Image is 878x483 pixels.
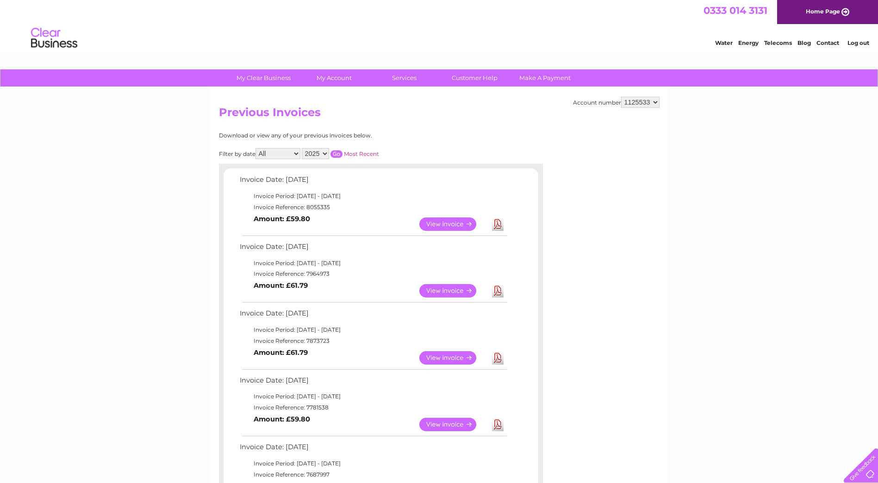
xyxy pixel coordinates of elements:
[237,402,508,413] td: Invoice Reference: 7781538
[237,458,508,469] td: Invoice Period: [DATE] - [DATE]
[237,324,508,335] td: Invoice Period: [DATE] - [DATE]
[237,173,508,191] td: Invoice Date: [DATE]
[573,97,660,108] div: Account number
[254,415,310,423] b: Amount: £59.80
[816,39,839,46] a: Contact
[237,391,508,402] td: Invoice Period: [DATE] - [DATE]
[507,69,583,87] a: Make A Payment
[237,191,508,202] td: Invoice Period: [DATE] - [DATE]
[219,106,660,124] h2: Previous Invoices
[715,39,733,46] a: Water
[221,5,658,45] div: Clear Business is a trading name of Verastar Limited (registered in [GEOGRAPHIC_DATA] No. 3667643...
[492,284,504,297] a: Download
[419,217,487,231] a: View
[237,268,508,279] td: Invoice Reference: 7964973
[492,418,504,431] a: Download
[419,284,487,297] a: View
[436,69,513,87] a: Customer Help
[764,39,792,46] a: Telecoms
[704,5,767,16] a: 0333 014 3131
[225,69,302,87] a: My Clear Business
[366,69,442,87] a: Services
[237,374,508,391] td: Invoice Date: [DATE]
[219,148,462,159] div: Filter by date
[847,39,869,46] a: Log out
[296,69,372,87] a: My Account
[419,418,487,431] a: View
[254,281,308,290] b: Amount: £61.79
[237,469,508,480] td: Invoice Reference: 7687997
[738,39,759,46] a: Energy
[419,351,487,365] a: View
[344,150,379,157] a: Most Recent
[31,24,78,52] img: logo.png
[254,348,308,357] b: Amount: £61.79
[237,202,508,213] td: Invoice Reference: 8055335
[237,335,508,347] td: Invoice Reference: 7873723
[237,441,508,458] td: Invoice Date: [DATE]
[237,258,508,269] td: Invoice Period: [DATE] - [DATE]
[219,132,462,139] div: Download or view any of your previous invoices below.
[237,241,508,258] td: Invoice Date: [DATE]
[797,39,811,46] a: Blog
[237,307,508,324] td: Invoice Date: [DATE]
[492,351,504,365] a: Download
[492,217,504,231] a: Download
[254,215,310,223] b: Amount: £59.80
